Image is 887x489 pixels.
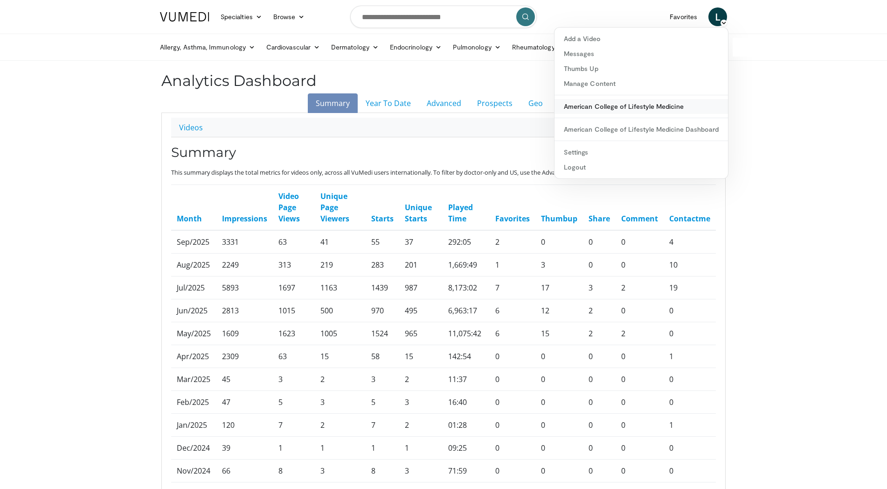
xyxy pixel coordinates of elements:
a: Logout [554,160,728,175]
td: 45 [216,368,273,391]
td: 0 [664,322,716,345]
td: 39 [216,437,273,460]
td: 120 [216,414,273,437]
td: 2 [399,414,443,437]
td: 1163 [315,276,366,299]
td: 0 [616,437,664,460]
td: Jun/2025 [171,299,216,322]
a: Dermatology [326,38,384,57]
td: 58 [366,345,399,368]
td: 292:05 [443,230,490,254]
td: 1 [664,414,716,437]
td: 0 [490,391,535,414]
td: Feb/2025 [171,391,216,414]
td: 2813 [216,299,273,322]
input: Search topics, interventions [350,6,537,28]
a: Site [551,93,580,113]
td: 2 [315,414,366,437]
td: 495 [399,299,443,322]
td: 3 [583,276,616,299]
td: 0 [664,391,716,414]
td: 0 [535,437,583,460]
td: 2249 [216,254,273,276]
td: 41 [315,230,366,254]
a: Endocrinology [384,38,447,57]
td: 2 [616,276,664,299]
td: 2 [616,322,664,345]
td: 55 [366,230,399,254]
td: 0 [616,230,664,254]
td: 1 [664,345,716,368]
td: 201 [399,254,443,276]
td: 0 [490,414,535,437]
td: 1 [315,437,366,460]
td: 8 [273,460,315,482]
h2: Analytics Dashboard [161,72,726,90]
td: 15 [315,345,366,368]
td: 63 [273,345,315,368]
td: 1 [490,254,535,276]
td: 0 [583,230,616,254]
td: 0 [583,460,616,482]
td: 1 [366,437,399,460]
td: 283 [366,254,399,276]
a: Pulmonology [447,38,506,57]
td: 2 [399,368,443,391]
td: 01:28 [443,414,490,437]
a: Thumbup [541,213,577,224]
td: 0 [490,368,535,391]
a: L [708,7,727,26]
td: Apr/2025 [171,345,216,368]
td: Aug/2025 [171,254,216,276]
td: 37 [399,230,443,254]
a: Prospects [469,93,520,113]
td: 0 [616,368,664,391]
a: Browse [268,7,311,26]
a: Summary [308,93,358,113]
td: 1 [399,437,443,460]
td: 2309 [216,345,273,368]
td: 7 [273,414,315,437]
td: Mar/2025 [171,368,216,391]
td: 1697 [273,276,315,299]
td: 0 [616,414,664,437]
td: 0 [535,414,583,437]
td: 965 [399,322,443,345]
td: 987 [399,276,443,299]
div: L [554,27,728,179]
td: 5 [366,391,399,414]
td: 500 [315,299,366,322]
td: 2 [583,322,616,345]
td: 0 [490,345,535,368]
a: Geo [520,93,551,113]
a: Videos [171,118,211,137]
a: Contactme [669,213,710,224]
td: 0 [535,230,583,254]
td: 11:37 [443,368,490,391]
td: 1439 [366,276,399,299]
a: Impressions [222,213,267,224]
td: 11,075:42 [443,322,490,345]
td: 2 [315,368,366,391]
td: 4 [664,230,716,254]
td: 0 [535,391,583,414]
a: Unique Page Viewers [320,191,349,224]
td: 1,669:49 [443,254,490,276]
a: Specialties [215,7,268,26]
td: 0 [583,391,616,414]
td: 0 [616,391,664,414]
a: Favorites [664,7,703,26]
td: 0 [664,299,716,322]
p: This summary displays the total metrics for videos only, across all VuMedi users internationally.... [171,168,716,177]
img: VuMedi Logo [160,12,209,21]
td: Jan/2025 [171,414,216,437]
td: 2 [583,299,616,322]
td: 0 [616,345,664,368]
td: 970 [366,299,399,322]
td: 0 [583,368,616,391]
a: Allergy, Asthma, Immunology [154,38,261,57]
td: 3 [315,460,366,482]
td: 0 [664,368,716,391]
a: Year To Date [358,93,419,113]
a: Manage Content [554,76,728,91]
